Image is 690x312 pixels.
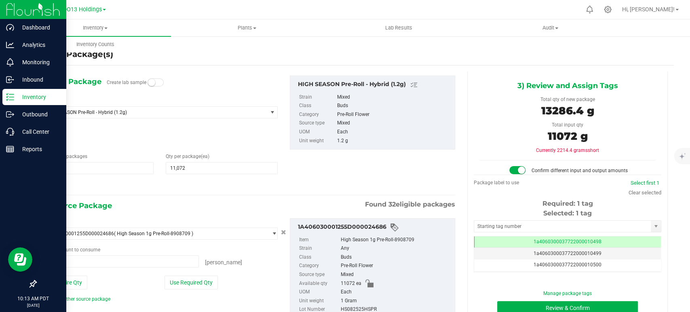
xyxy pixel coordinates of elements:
inline-svg: Call Center [6,128,14,136]
a: Clear selected [629,190,661,196]
span: 11072 g [547,130,587,143]
span: Found eligible packages [365,200,455,209]
input: Starting tag number [474,221,651,232]
button: Cancel button [279,227,289,238]
p: 10:13 AM PDT [4,295,63,302]
span: Audit [475,24,626,32]
label: Category [299,261,339,270]
a: Add another source package [42,296,110,302]
div: High Season 1g Pre-Roll-8908709 [341,236,451,245]
button: Use Required Qty [165,276,218,289]
span: Selected: 1 tag [543,209,592,217]
a: Lab Results [323,19,475,36]
label: Category [299,110,336,119]
span: 32 [388,200,396,208]
label: Strain [299,93,336,102]
div: Mixed [337,93,451,102]
div: Manage settings [603,6,613,13]
span: select [651,221,661,232]
p: Analytics [14,40,63,50]
label: Available qty [299,279,339,288]
span: select [267,107,277,118]
input: 11,072 [166,162,277,174]
p: Dashboard [14,23,63,32]
span: Package label to use [474,180,519,186]
p: Outbound [14,110,63,119]
div: Each [337,128,451,137]
label: Create lab sample [107,76,146,89]
a: Audit [475,19,626,36]
span: Required: 1 tag [542,200,593,207]
span: Inventory Counts [65,41,125,48]
input: 11072 ea [42,256,198,267]
label: Source type [299,270,339,279]
div: 1 Gram [341,297,451,306]
div: Pre-Roll Flower [341,261,451,270]
div: Buds [337,101,451,110]
label: Unit weight [299,137,336,145]
inline-svg: Inbound [6,76,14,84]
p: Reports [14,144,63,154]
span: select [267,228,277,239]
span: 1a4060300037722000010498 [534,239,601,245]
label: Unit weight [299,297,339,306]
inline-svg: Reports [6,145,14,153]
div: Mixed [341,270,451,279]
span: 1a4060300037722000010500 [534,262,601,268]
span: Hi, [PERSON_NAME]! [622,6,675,13]
span: HDO13 Holdings [59,6,102,13]
label: UOM [299,128,336,137]
p: Inventory [14,92,63,102]
a: Inventory [19,19,171,36]
span: HIGH SEASON Pre-Roll - Hybrid (1.2g) [45,110,255,115]
h4: Create Package(s) [36,48,113,60]
div: Each [341,288,451,297]
span: Total input qty [552,122,583,128]
span: Plants [171,24,322,32]
span: Currently 2214.4 grams [536,148,599,153]
span: Package to consume [42,247,100,253]
div: Buds [341,253,451,262]
label: Class [299,253,339,262]
span: Lab Results [374,24,423,32]
label: Class [299,101,336,110]
span: 2) Source Package [42,200,112,212]
a: Plants [171,19,323,36]
div: Mixed [337,119,451,128]
inline-svg: Outbound [6,110,14,118]
span: 11072 ea [341,279,361,288]
span: short [588,148,599,153]
div: HIGH SEASON Pre-Roll - Hybrid (1.2g) [298,80,451,90]
span: 1a4060300037722000010499 [534,251,601,256]
div: Pre-Roll Flower [337,110,451,119]
span: (ea) [201,154,209,159]
p: Monitoring [14,57,63,67]
p: Inbound [14,75,63,84]
p: [DATE] [4,302,63,308]
a: Inventory Counts [19,36,171,53]
span: Total qty of new package [540,97,595,102]
label: Item [299,236,339,245]
div: 1.2 g [337,137,451,145]
iframe: Resource center [8,247,32,272]
label: Source type [299,119,336,128]
span: [PERSON_NAME] [205,259,242,266]
label: Strain [299,244,339,253]
span: 13286.4 g [541,104,594,117]
inline-svg: Dashboard [6,23,14,32]
span: Mixed [42,132,278,144]
inline-svg: Inventory [6,93,14,101]
span: Qty per package [166,154,209,159]
span: 3) Review and Assign Tags [517,80,618,92]
span: 1) New Package [42,76,101,88]
a: Select first 1 [631,180,659,186]
span: 1A406030001255D000024686 [45,231,114,236]
span: ( High Season 1g Pre-Roll-8908709 ) [114,231,193,236]
label: UOM [299,288,339,297]
p: Call Center [14,127,63,137]
span: count [61,247,73,253]
inline-svg: Monitoring [6,58,14,66]
inline-svg: Analytics [6,41,14,49]
span: Inventory [19,24,171,32]
input: 1 [42,162,153,174]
